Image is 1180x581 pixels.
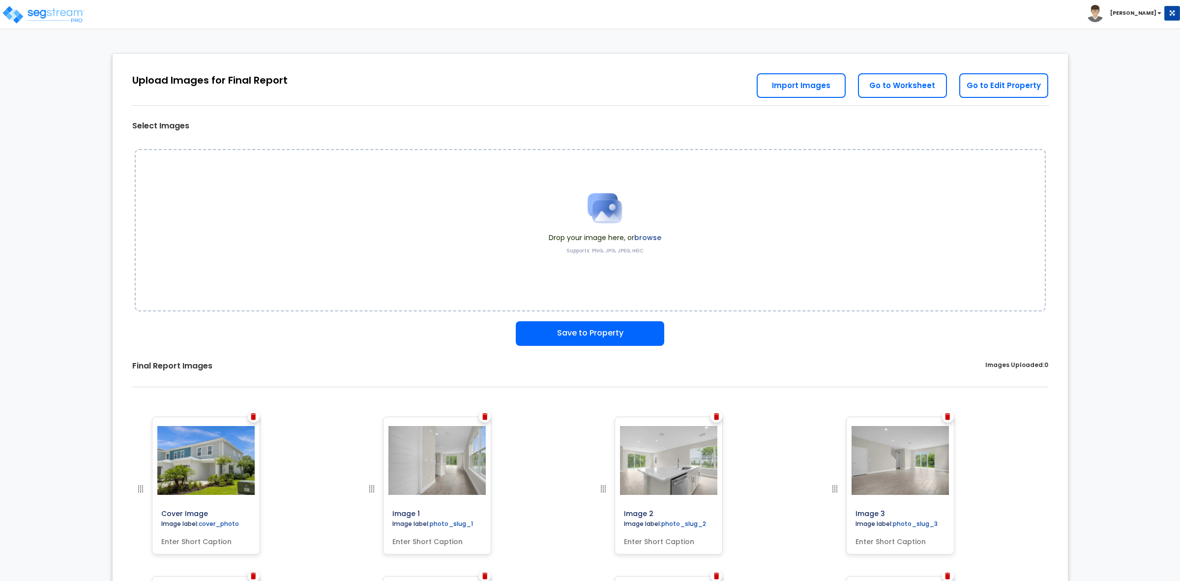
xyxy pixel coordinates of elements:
img: Trash Icon [714,413,719,420]
img: drag handle [366,483,378,495]
label: Final Report Images [132,361,212,372]
img: Trash Icon [482,413,488,420]
label: Images Uploaded: [985,361,1048,372]
label: Image label: [388,520,477,530]
button: Save to Property [516,321,664,346]
img: Trash Icon [251,413,256,420]
input: Enter Short Caption [852,533,949,547]
a: Go to Worksheet [858,73,947,98]
span: Drop your image here, or [549,233,661,243]
img: Trash Icon [945,413,950,420]
img: Trash Icon [482,573,488,580]
input: Enter Short Caption [157,533,255,547]
label: photo_slug_1 [430,520,473,528]
a: Import Images [757,73,846,98]
img: Trash Icon [251,573,256,580]
label: Image label: [620,520,710,530]
div: Upload Images for Final Report [132,73,288,88]
img: avatar.png [1087,5,1104,22]
span: 0 [1044,361,1048,369]
input: Enter Short Caption [388,533,486,547]
label: photo_slug_3 [893,520,938,528]
img: Trash Icon [945,573,950,580]
label: browse [634,233,661,243]
input: Enter Short Caption [620,533,717,547]
img: Trash Icon [714,573,719,580]
b: [PERSON_NAME] [1110,9,1156,17]
img: drag handle [135,483,147,495]
a: Go to Edit Property [959,73,1048,98]
label: cover_photo [199,520,239,528]
img: drag handle [829,483,841,495]
img: logo_pro_r.png [1,5,85,25]
label: Select Images [132,121,189,132]
img: Upload Icon [580,183,629,233]
label: Image label: [157,520,243,530]
img: drag handle [597,483,609,495]
label: Image label: [852,520,942,530]
label: photo_slug_2 [661,520,706,528]
label: Supports: PNG, JPG, JPEG, HEIC [566,247,644,254]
